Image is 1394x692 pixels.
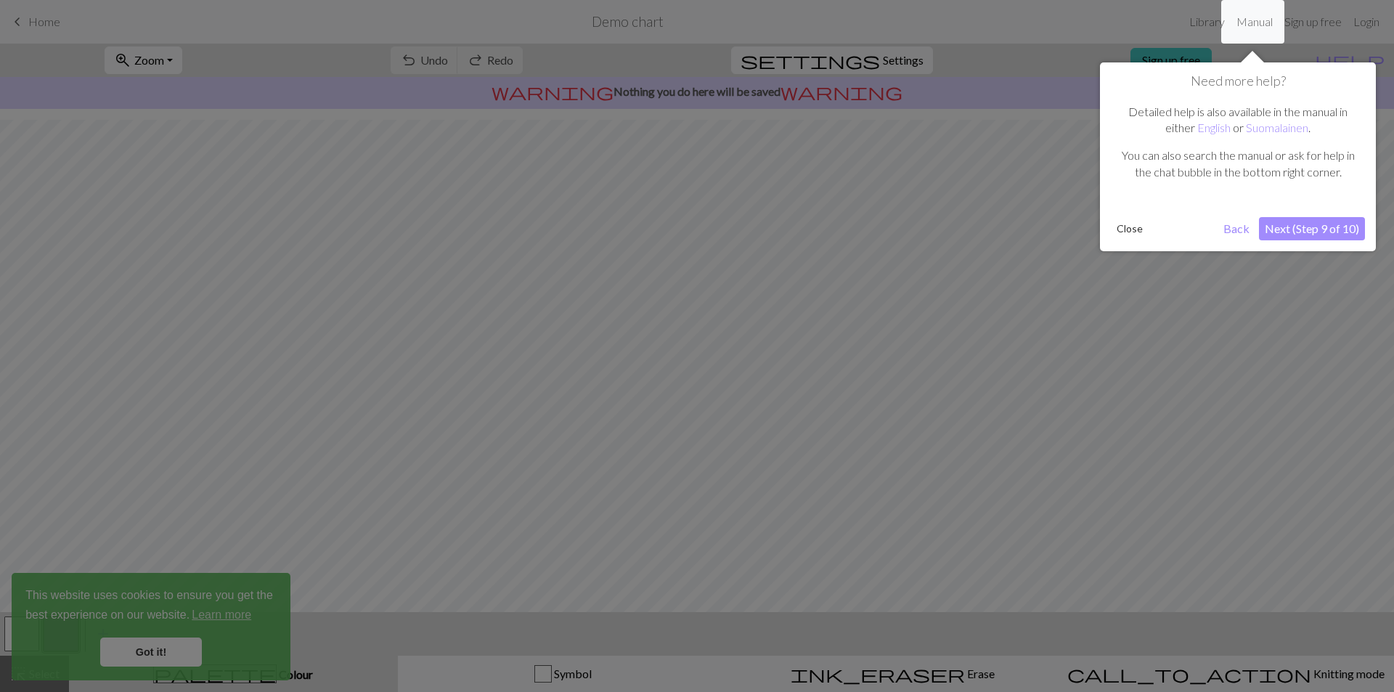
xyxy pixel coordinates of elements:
[1259,217,1365,240] button: Next (Step 9 of 10)
[1197,121,1231,134] a: English
[1111,73,1365,89] h1: Need more help?
[1100,62,1376,251] div: Need more help?
[1218,217,1255,240] button: Back
[1111,218,1149,240] button: Close
[1118,104,1358,137] p: Detailed help is also available in the manual in either or .
[1246,121,1308,134] a: Suomalainen
[1118,147,1358,180] p: You can also search the manual or ask for help in the chat bubble in the bottom right corner.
